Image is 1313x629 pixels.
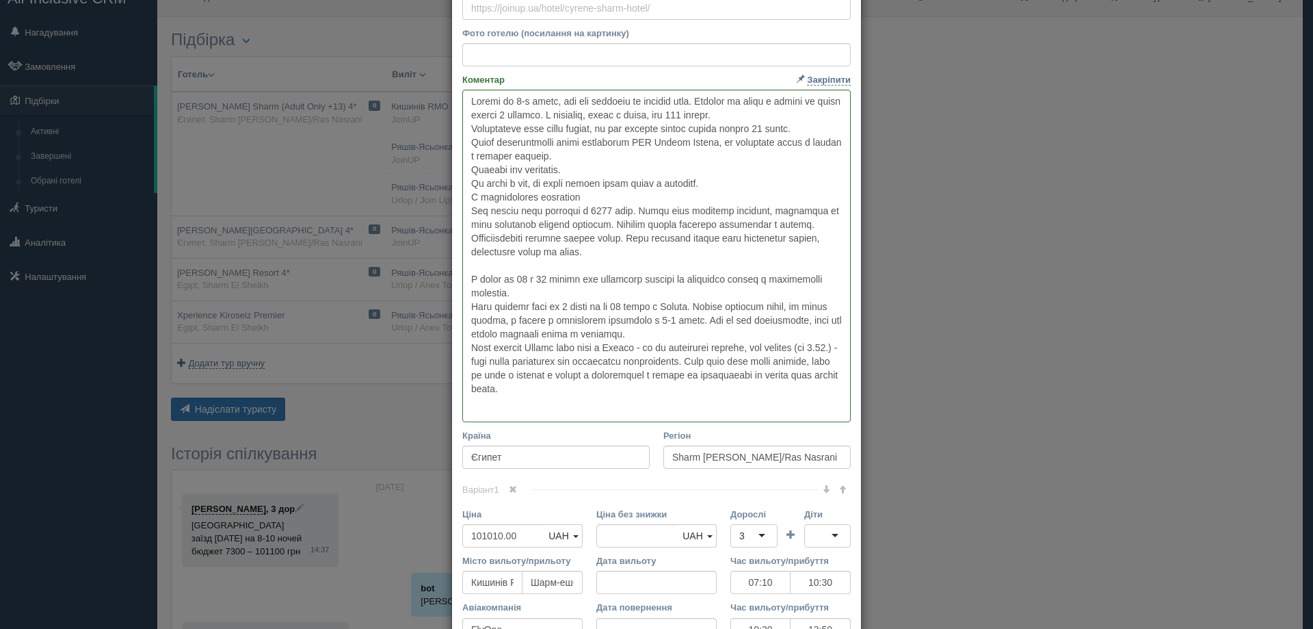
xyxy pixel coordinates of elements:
[494,485,499,495] span: 1
[462,554,583,567] label: Місто вильоту/прильоту
[678,524,717,548] a: UAH
[730,554,851,567] label: Час вильоту/прибуття
[807,75,851,86] span: Закріпити
[462,429,650,442] label: Країна
[544,524,583,548] a: UAH
[596,554,717,567] label: Дата вильоту
[730,601,851,614] label: Час вильоту/прибуття
[462,73,851,86] label: Коментар
[596,508,717,521] label: Ціна без знижки
[796,73,851,86] a: Закріпити
[548,530,569,541] span: UAH
[663,429,851,442] label: Регіон
[462,601,583,614] label: Авіакомпанія
[462,508,583,521] label: Ціна
[596,601,717,614] label: Дата повернення
[462,27,851,40] label: Фото готелю (посилання на картинку)
[804,508,851,521] label: Діти
[682,530,703,541] span: UAH
[730,508,778,521] label: Дорослі
[462,485,531,495] span: Варіант
[739,529,745,543] div: 3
